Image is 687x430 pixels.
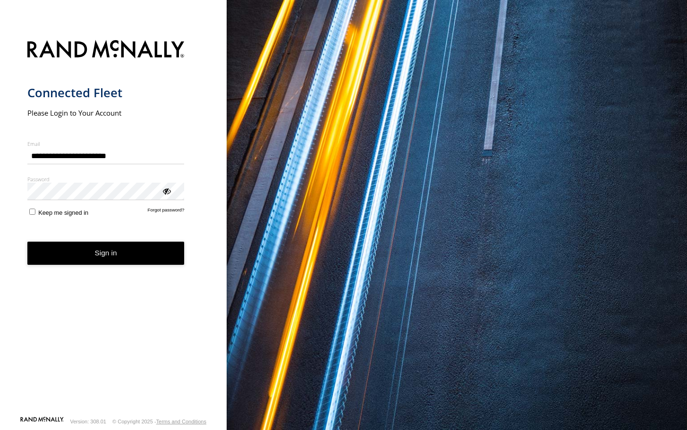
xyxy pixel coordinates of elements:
button: Sign in [27,242,185,265]
h2: Please Login to Your Account [27,108,185,118]
div: ViewPassword [161,186,171,195]
a: Visit our Website [20,417,64,426]
a: Forgot password? [148,207,185,216]
label: Email [27,140,185,147]
img: Rand McNally [27,38,185,62]
span: Keep me signed in [38,209,88,216]
div: Version: 308.01 [70,419,106,424]
form: main [27,34,200,416]
input: Keep me signed in [29,209,35,215]
a: Terms and Conditions [156,419,206,424]
h1: Connected Fleet [27,85,185,101]
label: Password [27,176,185,183]
div: © Copyright 2025 - [112,419,206,424]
